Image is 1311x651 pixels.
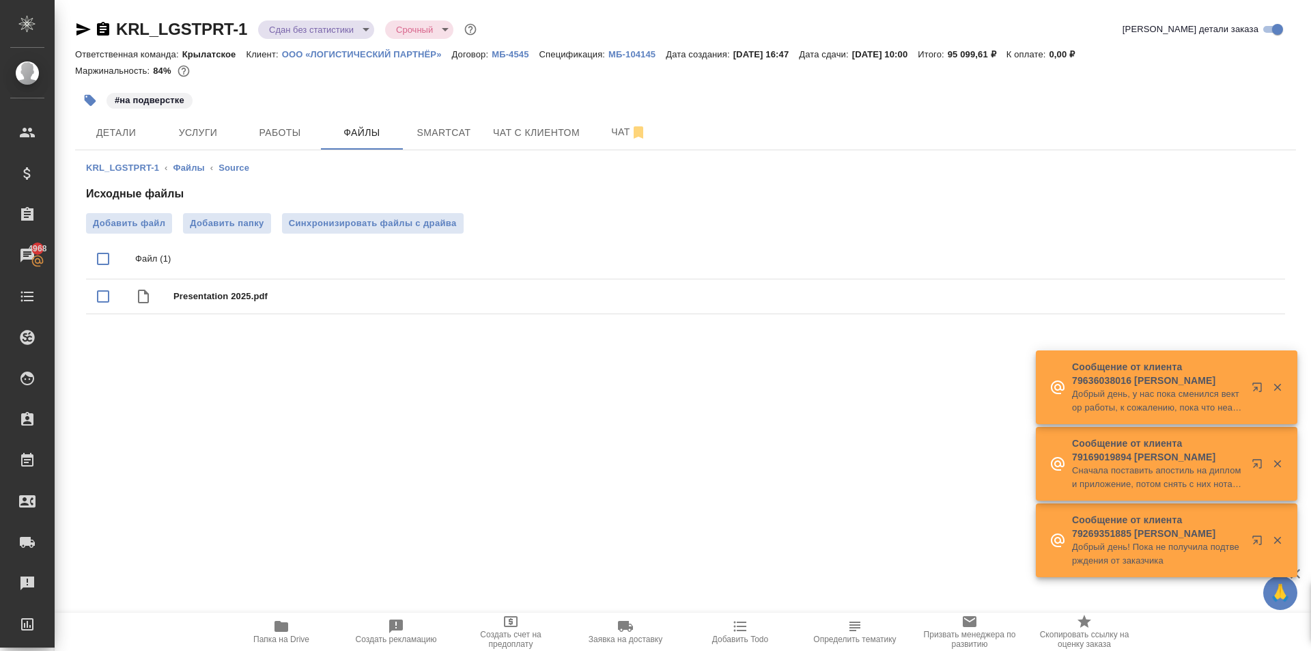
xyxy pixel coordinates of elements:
a: ООО «ЛОГИСТИЧЕСКИЙ ПАРТНЁР» [282,48,452,59]
p: Дата сдачи: [799,49,851,59]
p: Спецификация: [539,49,608,59]
span: Чат с клиентом [493,124,580,141]
div: Сдан без статистики [385,20,453,39]
a: МБ-104145 [608,48,666,59]
span: Presentation 2025.pdf [173,290,1274,303]
li: ‹ [165,161,167,175]
p: Добрый день, у нас пока сменился вектор работы, к сожалению, пока что неактуально [1072,387,1243,415]
button: Открыть в новой вкладке [1243,527,1276,559]
button: Сдан без статистики [265,24,358,36]
p: Итого: [918,49,947,59]
button: Синхронизировать файлы с драйва [282,213,464,234]
span: Файлы [329,124,395,141]
p: Сообщение от клиента 79169019894 [PERSON_NAME] [1072,437,1243,464]
p: [DATE] 10:00 [852,49,918,59]
button: Закрыть [1263,534,1291,546]
a: KRL_LGSTPRT-1 [86,163,159,173]
button: Доп статусы указывают на важность/срочность заказа [462,20,479,38]
span: Услуги [165,124,231,141]
p: Крылатское [182,49,246,59]
span: Детали [83,124,149,141]
button: Срочный [392,24,437,36]
p: 84% [153,66,174,76]
a: Source [218,163,249,173]
button: Открыть в новой вкладке [1243,450,1276,483]
p: Добрый день! Пока не получила подтверждения от заказчика [1072,540,1243,568]
a: Файлы [173,163,205,173]
div: Сдан без статистики [258,20,374,39]
button: Закрыть [1263,458,1291,470]
h4: Исходные файлы [86,186,1285,202]
p: Сначала поставить апостиль на диплом и приложение, потом снять с них нотариальные копии [1072,464,1243,491]
span: Синхронизировать файлы с драйва [289,217,457,230]
p: Сообщение от клиента 79269351885 [PERSON_NAME] [1072,513,1243,540]
button: Добавить папку [183,213,270,234]
p: К оплате: [1006,49,1049,59]
p: МБ-104145 [608,49,666,59]
label: Добавить файл [86,213,172,234]
a: МБ-4545 [492,48,539,59]
p: ООО «ЛОГИСТИЧЕСКИЙ ПАРТНЁР» [282,49,452,59]
span: [PERSON_NAME] детали заказа [1123,23,1258,36]
nav: breadcrumb [86,161,1285,175]
p: Клиент: [246,49,281,59]
button: Закрыть [1263,381,1291,393]
svg: Отписаться [630,124,647,141]
span: на подверстке [105,94,194,105]
p: МБ-4545 [492,49,539,59]
p: Дата создания: [666,49,733,59]
button: Добавить тэг [75,85,105,115]
p: [DATE] 16:47 [733,49,800,59]
span: Работы [247,124,313,141]
li: ‹ [210,161,213,175]
p: Договор: [452,49,492,59]
span: Добавить файл [93,217,165,230]
span: Smartcat [411,124,477,141]
a: KRL_LGSTPRT-1 [116,20,247,38]
span: Чат [596,124,662,141]
button: Скопировать ссылку для ЯМессенджера [75,21,91,38]
button: 12953.31 RUB; [175,62,193,80]
span: Добавить папку [190,217,264,230]
p: Маржинальность: [75,66,153,76]
button: Скопировать ссылку [95,21,111,38]
span: 4968 [20,242,55,255]
a: 4968 [3,238,51,273]
p: Ответственная команда: [75,49,182,59]
p: Файл (1) [135,252,1274,266]
p: 95 099,61 ₽ [948,49,1006,59]
p: #на подверстке [115,94,184,107]
p: 0,00 ₽ [1049,49,1085,59]
p: Сообщение от клиента 79636038016 [PERSON_NAME] [1072,360,1243,387]
button: Открыть в новой вкладке [1243,374,1276,406]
